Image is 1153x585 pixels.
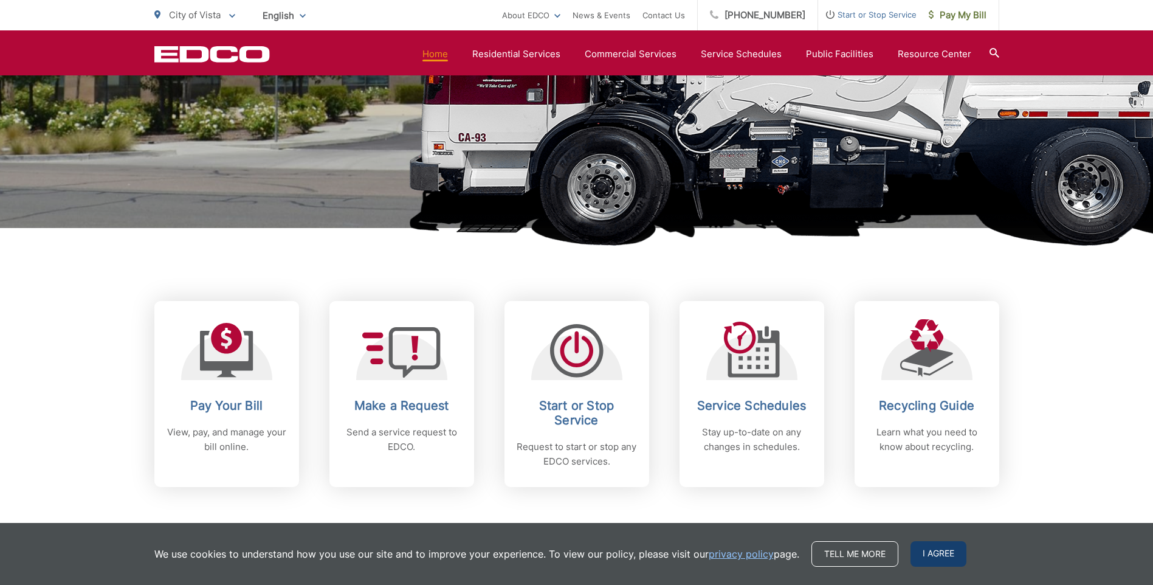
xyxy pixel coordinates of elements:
h2: Make a Request [342,398,462,413]
a: Tell me more [811,541,898,567]
a: News & Events [573,8,630,22]
p: Stay up-to-date on any changes in schedules. [692,425,812,454]
span: I agree [910,541,966,567]
a: EDCD logo. Return to the homepage. [154,46,270,63]
a: Home [422,47,448,61]
h2: Recycling Guide [867,398,987,413]
a: Commercial Services [585,47,676,61]
a: privacy policy [709,547,774,561]
a: Contact Us [642,8,685,22]
span: Pay My Bill [929,8,986,22]
p: View, pay, and manage your bill online. [167,425,287,454]
span: City of Vista [169,9,221,21]
a: Recycling Guide Learn what you need to know about recycling. [855,301,999,487]
span: English [253,5,315,26]
a: Residential Services [472,47,560,61]
a: Resource Center [898,47,971,61]
p: Send a service request to EDCO. [342,425,462,454]
a: Make a Request Send a service request to EDCO. [329,301,474,487]
a: Pay Your Bill View, pay, and manage your bill online. [154,301,299,487]
p: Request to start or stop any EDCO services. [517,440,637,469]
h2: Pay Your Bill [167,398,287,413]
h2: Service Schedules [692,398,812,413]
a: Service Schedules Stay up-to-date on any changes in schedules. [680,301,824,487]
a: About EDCO [502,8,560,22]
p: We use cookies to understand how you use our site and to improve your experience. To view our pol... [154,547,799,561]
a: Public Facilities [806,47,873,61]
a: Service Schedules [701,47,782,61]
h2: Start or Stop Service [517,398,637,427]
p: Learn what you need to know about recycling. [867,425,987,454]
